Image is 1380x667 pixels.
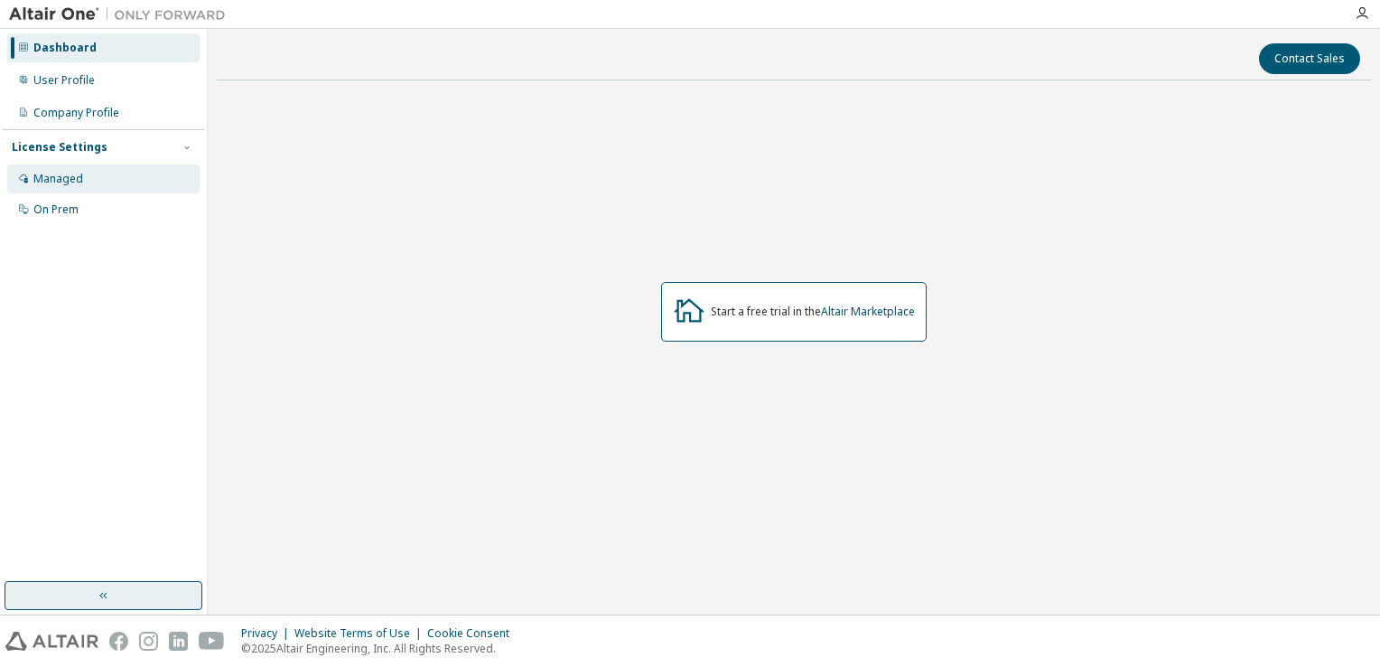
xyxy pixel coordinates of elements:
[169,632,188,651] img: linkedin.svg
[33,73,95,88] div: User Profile
[199,632,225,651] img: youtube.svg
[711,305,915,319] div: Start a free trial in the
[5,632,98,651] img: altair_logo.svg
[241,626,294,641] div: Privacy
[1259,43,1360,74] button: Contact Sales
[12,140,107,155] div: License Settings
[33,172,83,186] div: Managed
[33,202,79,217] div: On Prem
[821,304,915,319] a: Altair Marketplace
[139,632,158,651] img: instagram.svg
[33,41,97,55] div: Dashboard
[241,641,520,656] p: © 2025 Altair Engineering, Inc. All Rights Reserved.
[109,632,128,651] img: facebook.svg
[294,626,427,641] div: Website Terms of Use
[9,5,235,23] img: Altair One
[427,626,520,641] div: Cookie Consent
[33,106,119,120] div: Company Profile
